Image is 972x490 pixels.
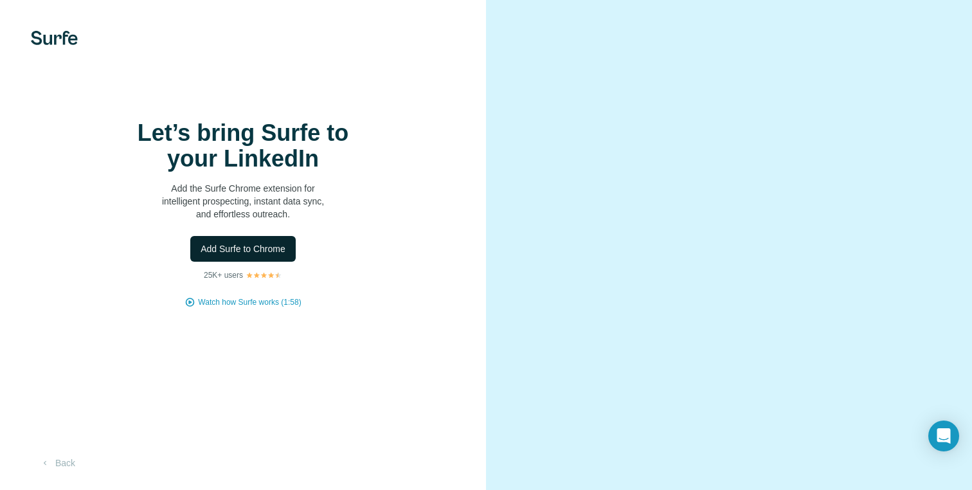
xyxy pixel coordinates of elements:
[190,236,296,262] button: Add Surfe to Chrome
[114,182,372,221] p: Add the Surfe Chrome extension for intelligent prospecting, instant data sync, and effortless out...
[928,421,959,451] div: Open Intercom Messenger
[201,242,285,255] span: Add Surfe to Chrome
[246,271,282,279] img: Rating Stars
[31,31,78,45] img: Surfe's logo
[31,451,84,475] button: Back
[114,120,372,172] h1: Let’s bring Surfe to your LinkedIn
[204,269,243,281] p: 25K+ users
[198,296,301,308] button: Watch how Surfe works (1:58)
